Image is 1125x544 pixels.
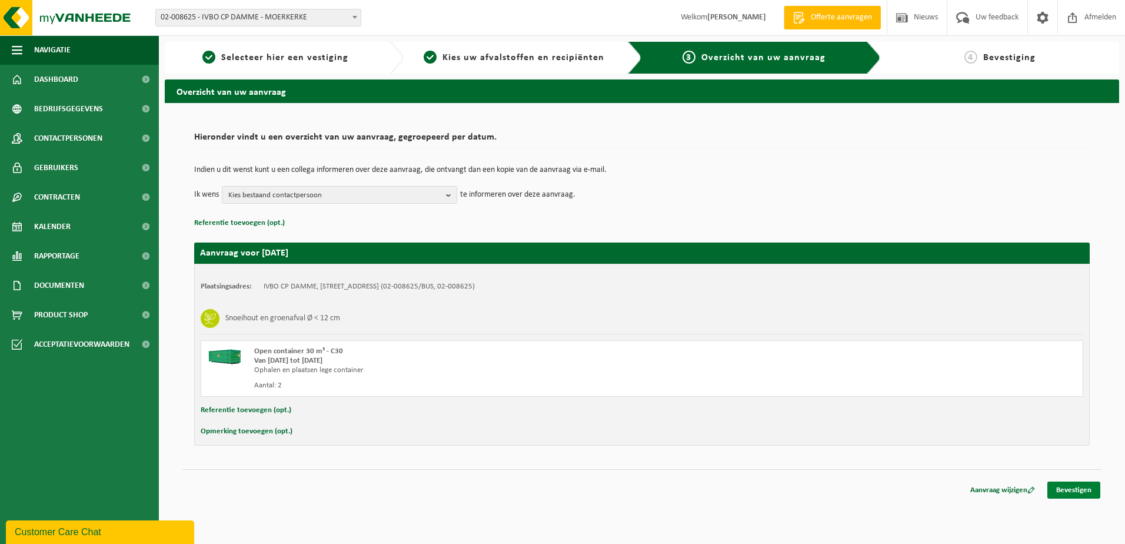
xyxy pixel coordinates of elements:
span: 1 [202,51,215,64]
a: Aanvraag wijzigen [961,482,1044,499]
span: Overzicht van uw aanvraag [701,53,826,62]
h3: Snoeihout en groenafval Ø < 12 cm [225,309,340,328]
span: Dashboard [34,65,78,94]
p: Ik wens [194,186,219,204]
span: Gebruikers [34,153,78,183]
span: 4 [964,51,977,64]
span: Contactpersonen [34,124,102,153]
h2: Hieronder vindt u een overzicht van uw aanvraag, gegroepeerd per datum. [194,132,1090,148]
span: Kies uw afvalstoffen en recipiënten [442,53,604,62]
a: 1Selecteer hier een vestiging [171,51,380,65]
img: HK-XC-30-GN-00.png [207,347,242,364]
button: Opmerking toevoegen (opt.) [201,424,292,439]
span: 2 [424,51,437,64]
span: Kies bestaand contactpersoon [228,187,441,204]
span: Bedrijfsgegevens [34,94,103,124]
div: Aantal: 2 [254,381,689,390]
td: IVBO CP DAMME, [STREET_ADDRESS] (02-008625/BUS, 02-008625) [264,282,475,291]
span: 3 [683,51,695,64]
strong: Plaatsingsadres: [201,283,252,290]
p: te informeren over deze aanvraag. [460,186,575,204]
strong: Van [DATE] tot [DATE] [254,357,322,364]
span: Product Shop [34,300,88,330]
span: Selecteer hier een vestiging [221,53,348,62]
span: Bevestiging [983,53,1036,62]
span: Contracten [34,183,80,212]
h2: Overzicht van uw aanvraag [165,79,1119,102]
span: 02-008625 - IVBO CP DAMME - MOERKERKE [156,9,361,26]
button: Referentie toevoegen (opt.) [201,403,291,418]
span: Acceptatievoorwaarden [34,330,129,359]
span: Navigatie [34,35,71,65]
span: Kalender [34,212,71,241]
span: Rapportage [34,241,79,271]
a: Bevestigen [1047,482,1100,499]
a: 2Kies uw afvalstoffen en recipiënten [410,51,619,65]
button: Kies bestaand contactpersoon [222,186,457,204]
span: Offerte aanvragen [808,12,875,24]
strong: [PERSON_NAME] [707,13,766,22]
a: Offerte aanvragen [784,6,881,29]
span: 02-008625 - IVBO CP DAMME - MOERKERKE [155,9,361,26]
p: Indien u dit wenst kunt u een collega informeren over deze aanvraag, die ontvangt dan een kopie v... [194,166,1090,174]
span: Documenten [34,271,84,300]
div: Ophalen en plaatsen lege container [254,366,689,375]
strong: Aanvraag voor [DATE] [200,248,288,258]
iframe: chat widget [6,518,197,544]
button: Referentie toevoegen (opt.) [194,215,285,231]
span: Open container 30 m³ - C30 [254,347,343,355]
